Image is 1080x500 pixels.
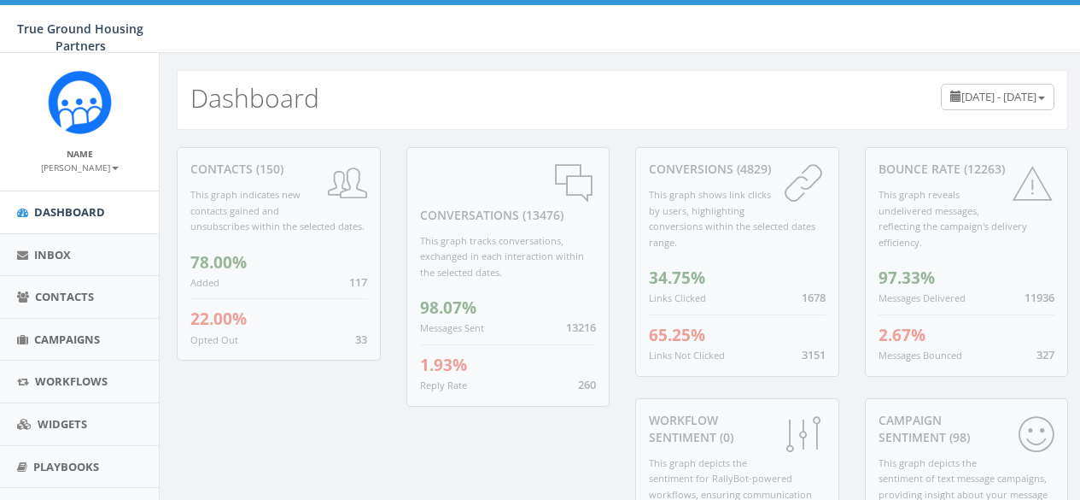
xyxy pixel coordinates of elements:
small: This graph shows link clicks by users, highlighting conversions within the selected dates range. [649,188,815,249]
span: Playbooks [33,459,99,474]
small: This graph indicates new contacts gained and unsubscribes within the selected dates. [190,188,365,232]
div: Bounce Rate [879,161,1055,178]
small: Added [190,276,219,289]
div: Campaign Sentiment [879,412,1055,446]
div: Workflow Sentiment [649,412,826,446]
span: [DATE] - [DATE] [961,89,1036,104]
small: Messages Sent [420,321,484,334]
span: 1.93% [420,354,467,376]
span: 34.75% [649,267,705,289]
span: 327 [1036,347,1054,362]
span: 1678 [802,290,826,305]
span: (12263) [960,161,1005,177]
span: (0) [716,429,733,445]
span: Contacts [35,289,94,304]
small: This graph reveals undelivered messages, reflecting the campaign's delivery efficiency. [879,188,1027,249]
span: 2.67% [879,324,925,346]
span: (13476) [519,207,563,223]
small: Reply Rate [420,379,467,391]
small: Messages Delivered [879,291,966,304]
small: Opted Out [190,333,238,346]
span: (4829) [733,161,771,177]
span: 33 [355,332,367,347]
div: conversions [649,161,826,178]
span: Inbox [34,247,71,262]
small: This graph tracks conversations, exchanged in each interaction within the selected dates. [420,234,584,279]
span: Campaigns [34,332,100,347]
span: 13216 [566,320,596,335]
small: [PERSON_NAME] [41,162,119,174]
small: Name [67,148,93,160]
small: Messages Bounced [879,349,962,362]
span: (150) [253,161,283,177]
span: Widgets [38,416,87,432]
span: 78.00% [190,251,247,274]
small: Links Clicked [649,291,706,304]
span: (98) [946,429,970,445]
span: 22.00% [190,308,247,330]
div: contacts [190,161,367,178]
span: 117 [349,274,367,290]
small: Links Not Clicked [649,349,725,362]
span: True Ground Housing Partners [17,21,143,54]
span: 260 [578,377,596,392]
span: 3151 [802,347,826,362]
span: Workflows [35,374,108,389]
span: 11936 [1025,290,1054,305]
span: Dashboard [34,204,105,220]
div: conversations [420,161,597,224]
span: 98.07% [420,297,476,319]
span: 65.25% [649,324,705,346]
h2: Dashboard [190,84,319,112]
a: [PERSON_NAME] [41,159,119,174]
img: Rally_Corp_Logo_1.png [48,70,112,134]
span: 97.33% [879,267,935,289]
